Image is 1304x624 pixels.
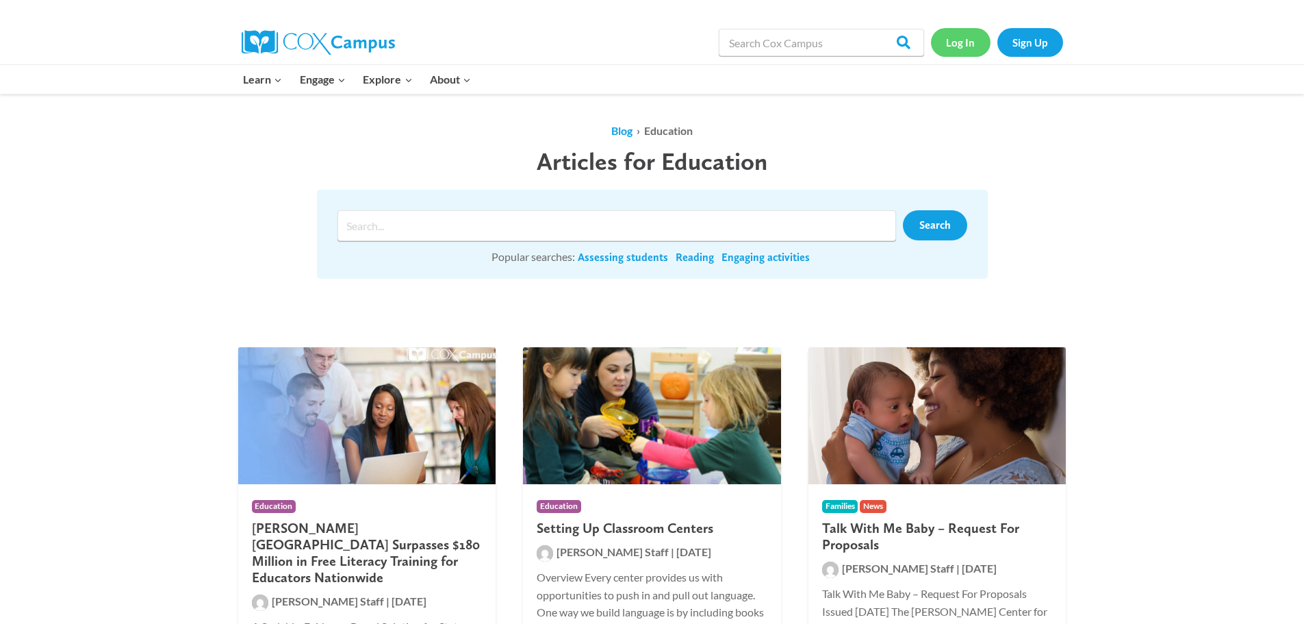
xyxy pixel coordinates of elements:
[822,500,858,513] span: Families
[337,210,903,241] form: Search form
[611,124,632,137] a: Blog
[956,562,960,575] span: |
[317,122,988,140] ol: ›
[997,28,1063,56] a: Sign Up
[676,250,714,265] a: Reading
[676,545,711,558] span: [DATE]
[919,219,951,232] span: Search
[235,65,292,94] button: Child menu of Learn
[962,562,997,575] span: [DATE]
[903,210,967,240] a: Search
[557,545,669,558] span: [PERSON_NAME] Staff
[252,520,483,586] h2: [PERSON_NAME][GEOGRAPHIC_DATA] Surpasses $180 Million in Free Literacy Training for Educators Nat...
[822,520,1053,553] h2: Talk With Me Baby – Request For Proposals
[671,545,674,558] span: |
[931,28,1063,56] nav: Secondary Navigation
[491,250,575,263] span: Popular searches:
[860,500,886,513] span: News
[355,65,422,94] button: Child menu of Explore
[272,595,384,608] span: [PERSON_NAME] Staff
[252,500,296,513] span: Education
[842,562,954,575] span: [PERSON_NAME] Staff
[537,147,767,176] span: Articles for Education
[242,30,395,55] img: Cox Campus
[392,595,426,608] span: [DATE]
[421,65,480,94] button: Child menu of About
[291,65,355,94] button: Child menu of Engage
[337,210,896,241] input: Search input
[537,520,767,536] h2: Setting Up Classroom Centers
[386,595,389,608] span: |
[644,124,693,137] span: Education
[719,29,924,56] input: Search Cox Campus
[721,250,810,265] a: Engaging activities
[578,250,668,265] a: Assessing students
[931,28,990,56] a: Log In
[235,65,480,94] nav: Primary Navigation
[537,500,581,513] span: Education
